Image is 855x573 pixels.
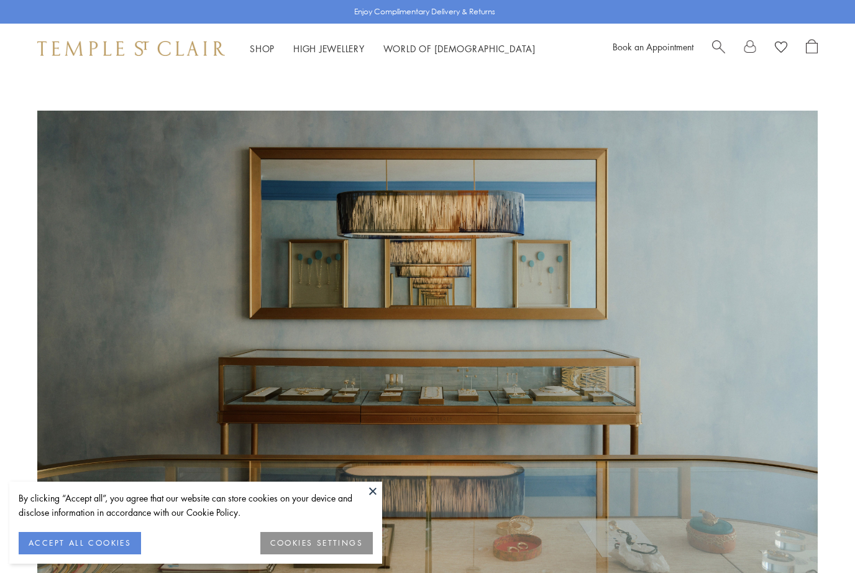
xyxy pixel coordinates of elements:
[250,41,536,57] nav: Main navigation
[806,39,818,58] a: Open Shopping Bag
[613,40,693,53] a: Book an Appointment
[354,6,495,18] p: Enjoy Complimentary Delivery & Returns
[260,532,373,554] button: COOKIES SETTINGS
[293,42,365,55] a: High JewelleryHigh Jewellery
[37,41,225,56] img: Temple St. Clair
[712,39,725,58] a: Search
[383,42,536,55] a: World of [DEMOGRAPHIC_DATA]World of [DEMOGRAPHIC_DATA]
[775,39,787,58] a: View Wishlist
[793,515,843,561] iframe: Gorgias live chat messenger
[19,532,141,554] button: ACCEPT ALL COOKIES
[19,491,373,520] div: By clicking “Accept all”, you agree that our website can store cookies on your device and disclos...
[250,42,275,55] a: ShopShop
